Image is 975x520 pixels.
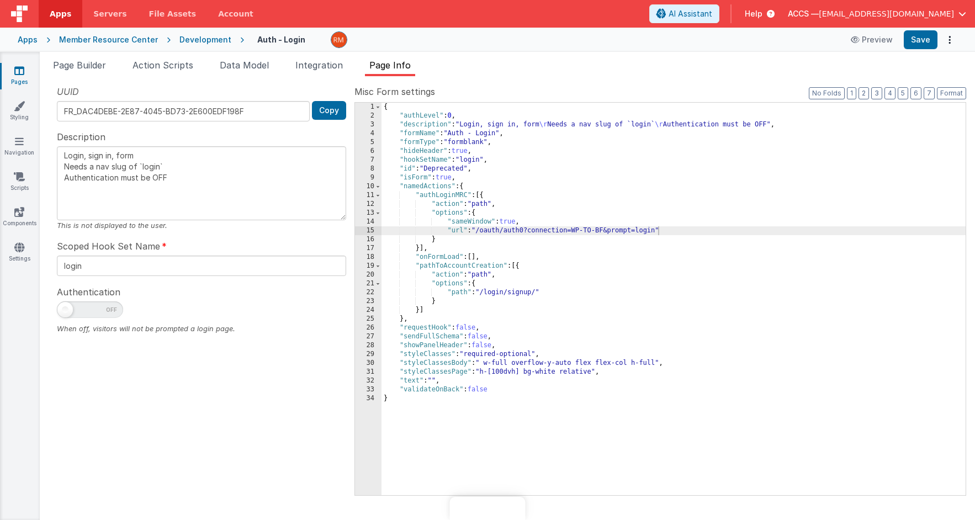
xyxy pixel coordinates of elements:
[859,87,869,99] button: 2
[898,87,908,99] button: 5
[355,209,381,217] div: 13
[355,376,381,385] div: 32
[847,87,856,99] button: 1
[355,235,381,244] div: 16
[884,87,895,99] button: 4
[942,32,957,47] button: Options
[844,31,899,49] button: Preview
[355,394,381,403] div: 34
[819,8,954,19] span: [EMAIL_ADDRESS][DOMAIN_NAME]
[355,359,381,368] div: 30
[355,244,381,253] div: 17
[149,8,197,19] span: File Assets
[788,8,966,19] button: ACCS — [EMAIL_ADDRESS][DOMAIN_NAME]
[355,262,381,270] div: 19
[355,173,381,182] div: 9
[904,30,937,49] button: Save
[788,8,819,19] span: ACCS —
[57,240,160,253] span: Scoped Hook Set Name
[50,8,71,19] span: Apps
[355,226,381,235] div: 15
[57,323,346,334] div: When off, visitors will not be prompted a login page.
[649,4,719,23] button: AI Assistant
[355,156,381,165] div: 7
[355,165,381,173] div: 8
[355,332,381,341] div: 27
[57,220,346,231] div: This is not displayed to the user.
[257,35,305,44] h4: Auth - Login
[355,138,381,147] div: 5
[355,288,381,297] div: 22
[355,315,381,323] div: 25
[331,32,347,47] img: 1e10b08f9103151d1000344c2f9be56b
[355,385,381,394] div: 33
[57,130,105,144] span: Description
[355,147,381,156] div: 6
[355,350,381,359] div: 29
[220,60,269,71] span: Data Model
[355,217,381,226] div: 14
[355,270,381,279] div: 20
[355,341,381,350] div: 28
[57,285,120,299] span: Authentication
[355,279,381,288] div: 21
[355,323,381,332] div: 26
[745,8,762,19] span: Help
[355,129,381,138] div: 4
[53,60,106,71] span: Page Builder
[450,497,526,520] iframe: Marker.io feedback button
[355,191,381,200] div: 11
[924,87,935,99] button: 7
[355,182,381,191] div: 10
[295,60,343,71] span: Integration
[355,253,381,262] div: 18
[669,8,712,19] span: AI Assistant
[369,60,411,71] span: Page Info
[312,101,346,120] button: Copy
[179,34,231,45] div: Development
[59,34,158,45] div: Member Resource Center
[355,297,381,306] div: 23
[355,200,381,209] div: 12
[355,368,381,376] div: 31
[93,8,126,19] span: Servers
[937,87,966,99] button: Format
[355,120,381,129] div: 3
[355,103,381,112] div: 1
[57,85,79,98] span: UUID
[133,60,193,71] span: Action Scripts
[18,34,38,45] div: Apps
[355,112,381,120] div: 2
[809,87,845,99] button: No Folds
[910,87,921,99] button: 6
[871,87,882,99] button: 3
[355,306,381,315] div: 24
[354,85,435,98] span: Misc Form settings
